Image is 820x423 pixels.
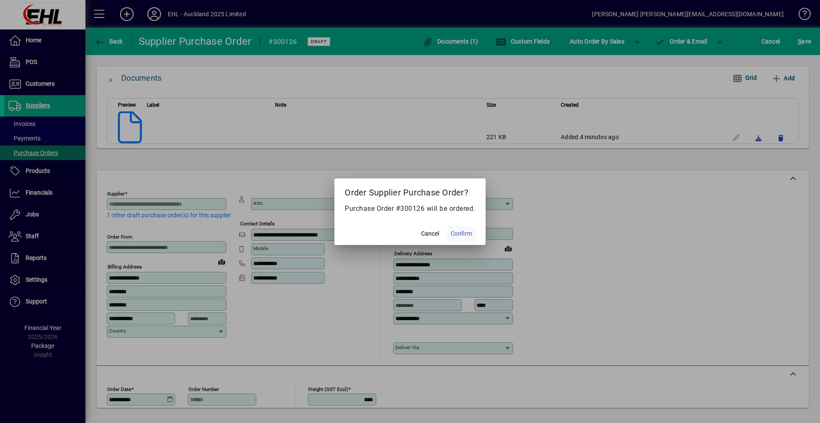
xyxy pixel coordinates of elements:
span: Cancel [421,229,439,238]
button: Confirm [447,226,475,242]
h2: Order Supplier Purchase Order? [334,178,486,203]
button: Cancel [416,226,444,242]
span: Confirm [451,229,472,238]
p: Purchase Order #300126 will be ordered. [345,204,475,214]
